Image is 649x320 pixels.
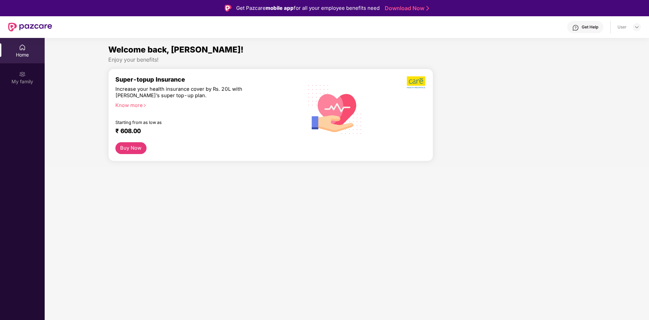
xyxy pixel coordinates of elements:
[8,23,52,31] img: New Pazcare Logo
[266,5,294,11] strong: mobile app
[108,56,586,63] div: Enjoy your benefits!
[618,24,627,30] div: User
[115,102,293,107] div: Know more
[115,76,297,83] div: Super-topup Insurance
[407,76,426,89] img: b5dec4f62d2307b9de63beb79f102df3.png
[582,24,598,30] div: Get Help
[115,120,268,125] div: Starting from as low as
[303,76,367,142] img: svg+xml;base64,PHN2ZyB4bWxucz0iaHR0cDovL3d3dy53My5vcmcvMjAwMC9zdmciIHhtbG5zOnhsaW5rPSJodHRwOi8vd3...
[572,24,579,31] img: svg+xml;base64,PHN2ZyBpZD0iSGVscC0zMngzMiIgeG1sbnM9Imh0dHA6Ly93d3cudzMub3JnLzIwMDAvc3ZnIiB3aWR0aD...
[19,71,26,78] img: svg+xml;base64,PHN2ZyB3aWR0aD0iMjAiIGhlaWdodD0iMjAiIHZpZXdCb3g9IjAgMCAyMCAyMCIgZmlsbD0ibm9uZSIgeG...
[143,104,147,107] span: right
[115,142,147,154] button: Buy Now
[426,5,429,12] img: Stroke
[115,86,267,99] div: Increase your health insurance cover by Rs. 20L with [PERSON_NAME]’s super top-up plan.
[19,44,26,51] img: svg+xml;base64,PHN2ZyBpZD0iSG9tZSIgeG1sbnM9Imh0dHA6Ly93d3cudzMub3JnLzIwMDAvc3ZnIiB3aWR0aD0iMjAiIG...
[385,5,427,12] a: Download Now
[634,24,640,30] img: svg+xml;base64,PHN2ZyBpZD0iRHJvcGRvd24tMzJ4MzIiIHhtbG5zPSJodHRwOi8vd3d3LnczLm9yZy8yMDAwL3N2ZyIgd2...
[236,4,380,12] div: Get Pazcare for all your employee benefits need
[225,5,231,12] img: Logo
[108,45,244,55] span: Welcome back, [PERSON_NAME]!
[115,127,290,135] div: ₹ 608.00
